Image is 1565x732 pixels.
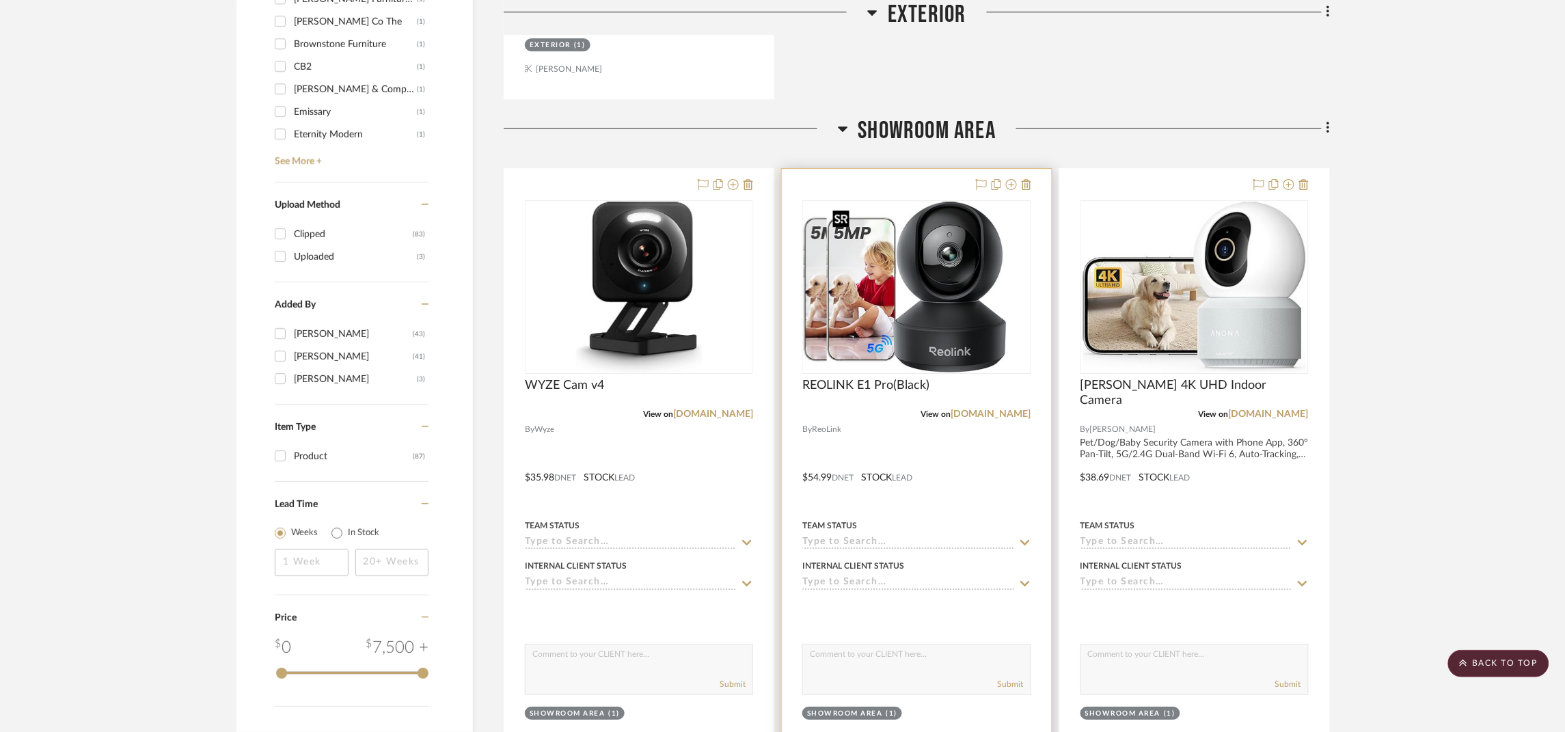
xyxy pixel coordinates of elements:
[643,410,673,418] span: View on
[525,537,737,550] input: Type to Search…
[294,124,417,146] div: Eternity Modern
[1085,709,1161,719] div: Showroom Area
[294,11,417,33] div: [PERSON_NAME] Co The
[951,409,1031,419] a: [DOMAIN_NAME]
[355,549,429,576] input: 20+ Weeks
[534,423,554,436] span: Wyze
[1229,409,1309,419] a: [DOMAIN_NAME]
[525,423,534,436] span: By
[1080,378,1309,408] span: [PERSON_NAME] 4K UHD Indoor Camera
[802,560,904,572] div: Internal Client Status
[417,56,425,78] div: (1)
[417,368,425,390] div: (3)
[275,500,318,509] span: Lead Time
[275,200,340,210] span: Upload Method
[294,346,413,368] div: [PERSON_NAME]
[1080,577,1292,590] input: Type to Search…
[609,709,621,719] div: (1)
[417,79,425,100] div: (1)
[294,323,413,345] div: [PERSON_NAME]
[291,526,318,540] label: Weeks
[294,223,413,245] div: Clipped
[886,709,898,719] div: (1)
[417,124,425,146] div: (1)
[525,519,580,532] div: Team Status
[530,709,605,719] div: Showroom Area
[802,378,929,393] span: REOLINK E1 Pro(Black)
[1083,202,1306,372] img: Anona Pano 4K UHD Indoor Camera
[576,202,703,372] img: WYZE Cam v4
[525,378,604,393] span: WYZE Cam v4
[1080,423,1090,436] span: By
[413,323,425,345] div: (43)
[802,537,1014,550] input: Type to Search…
[1199,410,1229,418] span: View on
[413,346,425,368] div: (41)
[1448,650,1549,677] scroll-to-top-button: BACK TO TOP
[417,33,425,55] div: (1)
[413,446,425,467] div: (87)
[526,201,752,373] div: 0
[1164,709,1175,719] div: (1)
[807,709,883,719] div: Showroom Area
[294,79,417,100] div: [PERSON_NAME] & Company
[1080,537,1292,550] input: Type to Search…
[802,577,1014,590] input: Type to Search…
[1275,678,1301,690] button: Submit
[1090,423,1156,436] span: [PERSON_NAME]
[366,636,428,660] div: 7,500 +
[812,423,841,436] span: ReoLink
[921,410,951,418] span: View on
[294,368,417,390] div: [PERSON_NAME]
[417,11,425,33] div: (1)
[294,246,417,268] div: Uploaded
[294,33,417,55] div: Brownstone Furniture
[858,116,996,146] span: Showroom Area
[348,526,379,540] label: In Stock
[275,549,349,576] input: 1 Week
[275,422,316,432] span: Item Type
[275,613,297,623] span: Price
[525,577,737,590] input: Type to Search…
[998,678,1024,690] button: Submit
[275,300,316,310] span: Added By
[413,223,425,245] div: (83)
[275,636,291,660] div: 0
[802,519,857,532] div: Team Status
[827,202,1007,372] img: REOLINK E1 Pro(Black)
[673,409,753,419] a: [DOMAIN_NAME]
[530,40,571,51] div: Exterior
[574,40,586,51] div: (1)
[294,56,417,78] div: CB2
[417,101,425,123] div: (1)
[294,446,413,467] div: Product
[417,246,425,268] div: (3)
[802,423,812,436] span: By
[1080,560,1182,572] div: Internal Client Status
[294,101,417,123] div: Emissary
[720,678,746,690] button: Submit
[525,560,627,572] div: Internal Client Status
[1080,519,1135,532] div: Team Status
[271,146,428,167] a: See More +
